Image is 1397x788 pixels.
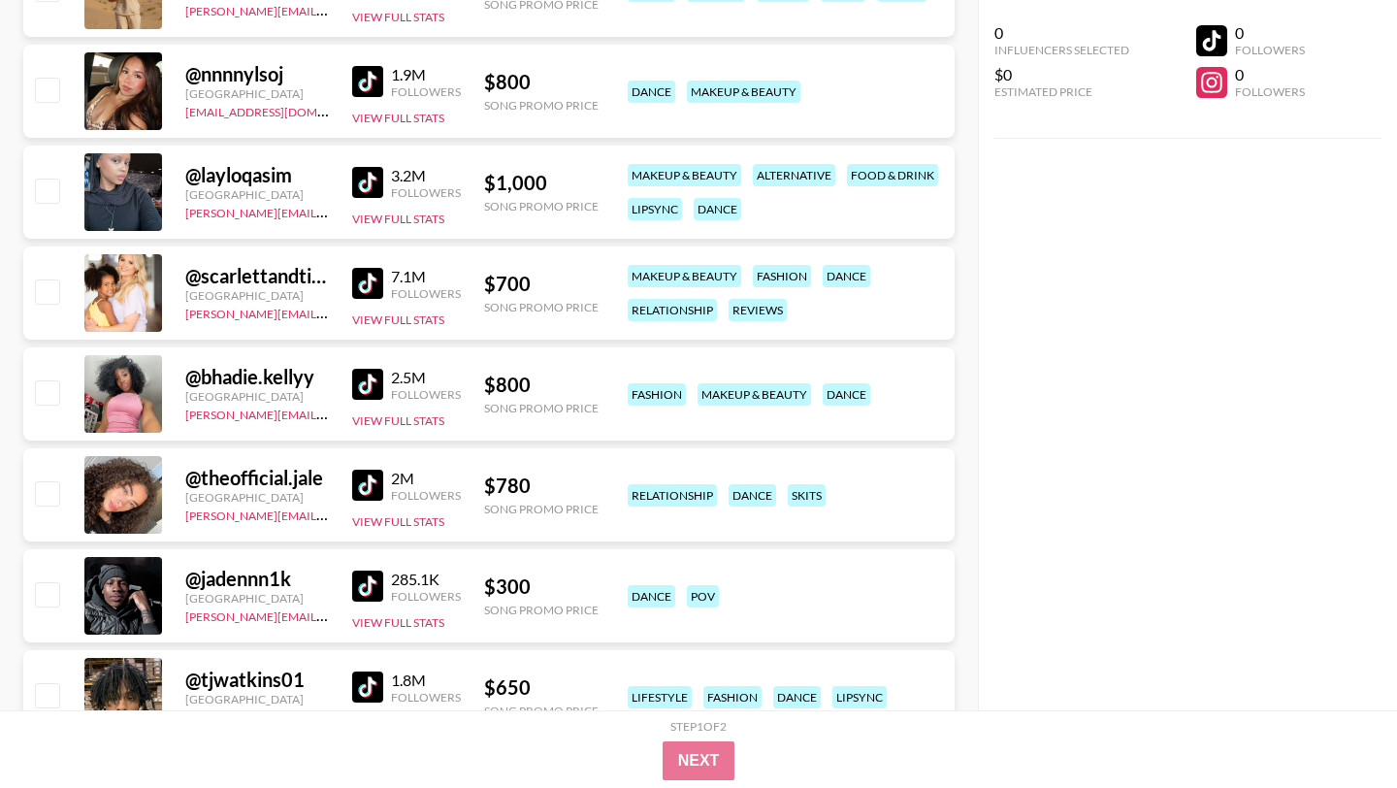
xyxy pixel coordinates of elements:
div: 0 [1235,23,1305,43]
div: skits [788,484,826,507]
button: View Full Stats [352,413,444,428]
img: TikTok [352,66,383,97]
div: 0 [1235,65,1305,84]
button: View Full Stats [352,615,444,630]
div: Followers [391,185,461,200]
div: dance [823,383,870,406]
div: [GEOGRAPHIC_DATA] [185,288,329,303]
button: View Full Stats [352,111,444,125]
div: Followers [391,690,461,705]
button: Next [663,741,735,780]
div: $ 800 [484,373,599,397]
a: [PERSON_NAME][EMAIL_ADDRESS][DOMAIN_NAME] [185,202,472,220]
div: food & drink [847,164,938,186]
button: View Full Stats [352,10,444,24]
div: pov [687,585,719,607]
div: $ 650 [484,675,599,700]
div: Followers [391,488,461,503]
div: Followers [1235,84,1305,99]
div: Followers [391,286,461,301]
div: $ 700 [484,272,599,296]
div: Song Promo Price [484,300,599,314]
div: [GEOGRAPHIC_DATA] [185,490,329,505]
div: @ bhadie.kellyy [185,365,329,389]
button: View Full Stats [352,312,444,327]
div: lipsync [628,198,682,220]
div: lipsync [832,686,887,708]
div: dance [694,198,741,220]
div: fashion [753,265,811,287]
div: alternative [753,164,835,186]
div: $ 300 [484,575,599,599]
div: makeup & beauty [698,383,811,406]
div: Step 1 of 2 [670,719,727,734]
div: dance [823,265,870,287]
a: [EMAIL_ADDRESS][DOMAIN_NAME] [185,101,380,119]
img: TikTok [352,470,383,501]
div: 3.2M [391,166,461,185]
div: [GEOGRAPHIC_DATA] [185,389,329,404]
div: @ scarlettandtiania [185,264,329,288]
div: Song Promo Price [484,401,599,415]
div: Estimated Price [994,84,1129,99]
button: View Full Stats [352,514,444,529]
div: makeup & beauty [628,265,741,287]
div: @ layloqasim [185,163,329,187]
div: dance [729,484,776,507]
div: dance [628,81,675,103]
div: 2.5M [391,368,461,387]
img: TikTok [352,369,383,400]
img: TikTok [352,672,383,703]
div: 2M [391,469,461,488]
button: View Full Stats [352,212,444,226]
div: relationship [628,299,717,321]
img: TikTok [352,167,383,198]
div: dance [773,686,821,708]
div: Followers [391,387,461,402]
a: [PERSON_NAME][EMAIL_ADDRESS][DOMAIN_NAME] [185,606,472,624]
div: fashion [703,686,762,708]
div: lifestyle [628,686,692,708]
div: Song Promo Price [484,199,599,213]
a: [PERSON_NAME][EMAIL_ADDRESS][DOMAIN_NAME] [185,303,472,321]
div: Song Promo Price [484,603,599,617]
div: 1.9M [391,65,461,84]
div: 7.1M [391,267,461,286]
div: makeup & beauty [687,81,800,103]
div: [GEOGRAPHIC_DATA] [185,692,329,706]
a: [PERSON_NAME][EMAIL_ADDRESS][DOMAIN_NAME] [185,404,472,422]
div: @ nnnnylsoj [185,62,329,86]
div: @ theofficial.jale [185,466,329,490]
div: Followers [391,589,461,604]
div: [GEOGRAPHIC_DATA] [185,86,329,101]
div: @ tjwatkins01 [185,668,329,692]
div: $0 [994,65,1129,84]
div: 1.8M [391,671,461,690]
div: Followers [1235,43,1305,57]
div: 0 [994,23,1129,43]
div: Followers [391,84,461,99]
div: 285.1K [391,570,461,589]
div: makeup & beauty [628,164,741,186]
div: reviews [729,299,787,321]
div: @ jadennn1k [185,567,329,591]
div: relationship [628,484,717,507]
div: $ 780 [484,474,599,498]
div: Song Promo Price [484,704,599,718]
a: [PERSON_NAME][EMAIL_ADDRESS][DOMAIN_NAME] [185,505,472,523]
img: TikTok [352,571,383,602]
img: TikTok [352,268,383,299]
div: Song Promo Price [484,502,599,516]
div: dance [628,585,675,607]
div: Influencers Selected [994,43,1129,57]
div: $ 1,000 [484,171,599,195]
div: [GEOGRAPHIC_DATA] [185,591,329,606]
div: $ 800 [484,70,599,94]
div: [GEOGRAPHIC_DATA] [185,187,329,202]
div: fashion [628,383,686,406]
div: Song Promo Price [484,98,599,113]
